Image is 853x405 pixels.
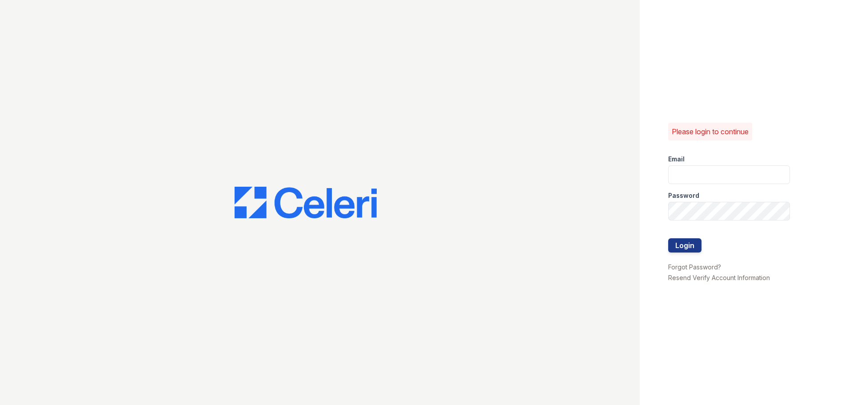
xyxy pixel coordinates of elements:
label: Password [668,191,699,200]
img: CE_Logo_Blue-a8612792a0a2168367f1c8372b55b34899dd931a85d93a1a3d3e32e68fde9ad4.png [235,187,377,219]
button: Login [668,238,702,253]
label: Email [668,155,685,164]
a: Forgot Password? [668,263,721,271]
a: Resend Verify Account Information [668,274,770,281]
p: Please login to continue [672,126,749,137]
